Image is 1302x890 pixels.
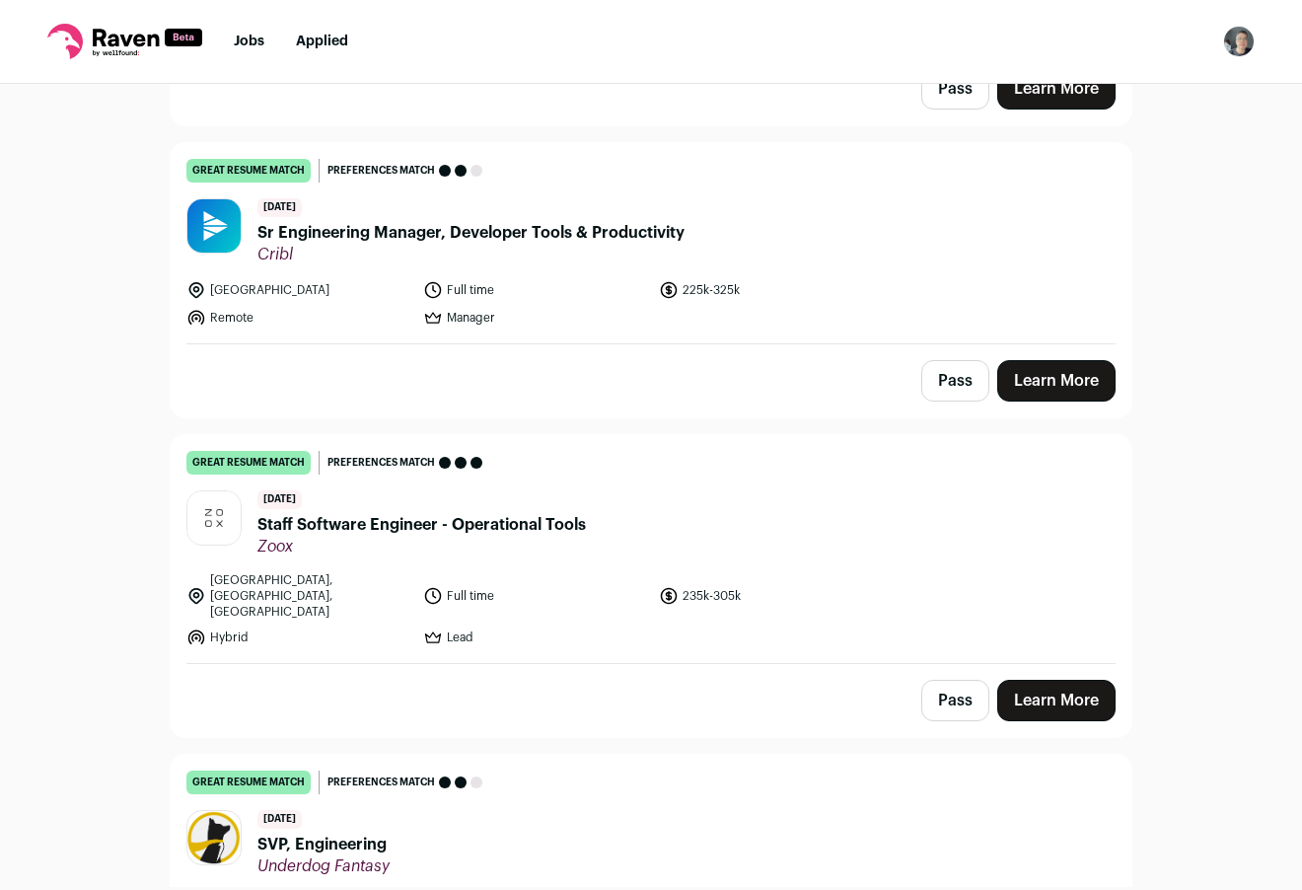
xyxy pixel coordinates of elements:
a: Applied [296,35,348,48]
li: [GEOGRAPHIC_DATA], [GEOGRAPHIC_DATA], [GEOGRAPHIC_DATA] [186,572,411,620]
span: SVP, Engineering [257,833,390,856]
img: 698c9485daab3bb1a96f9172790683296c43c24a9953374b9c16f696bb567846.png [187,811,241,864]
a: Learn More [997,360,1116,402]
div: great resume match [186,771,311,794]
span: [DATE] [257,198,302,217]
li: 235k-305k [659,572,884,620]
span: Cribl [257,245,685,264]
span: Preferences match [327,773,435,792]
img: 672ccf8e7209a6ac13f1a35c5fbd703c89bd579afbd5f043eb2c8fa6090456d9.jpg [187,491,241,545]
li: Remote [186,308,411,328]
span: Sr Engineering Manager, Developer Tools & Productivity [257,221,685,245]
span: [DATE] [257,810,302,829]
li: Hybrid [186,628,411,647]
a: great resume match Preferences match [DATE] Sr Engineering Manager, Developer Tools & Productivit... [171,143,1131,343]
button: Open dropdown [1223,26,1255,57]
div: great resume match [186,451,311,475]
span: Preferences match [327,453,435,473]
span: Staff Software Engineer - Operational Tools [257,513,586,537]
a: great resume match Preferences match [DATE] Staff Software Engineer - Operational Tools Zoox [GEO... [171,435,1131,663]
div: great resume match [186,159,311,183]
li: Full time [423,572,648,620]
span: Underdog Fantasy [257,856,390,876]
li: 225k-325k [659,280,884,300]
li: [GEOGRAPHIC_DATA] [186,280,411,300]
span: Preferences match [327,161,435,181]
a: Learn More [997,680,1116,721]
a: Jobs [234,35,264,48]
span: [DATE] [257,490,302,509]
a: Learn More [997,68,1116,110]
button: Pass [921,680,989,721]
li: Lead [423,628,648,647]
li: Full time [423,280,648,300]
span: Zoox [257,537,586,556]
li: Manager [423,308,648,328]
img: 19514210-medium_jpg [1223,26,1255,57]
img: aac85fbee0fd35df2b1d7eceab885039613023d014bee40dd848814b3dafdff0.jpg [187,199,241,253]
button: Pass [921,360,989,402]
button: Pass [921,68,989,110]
